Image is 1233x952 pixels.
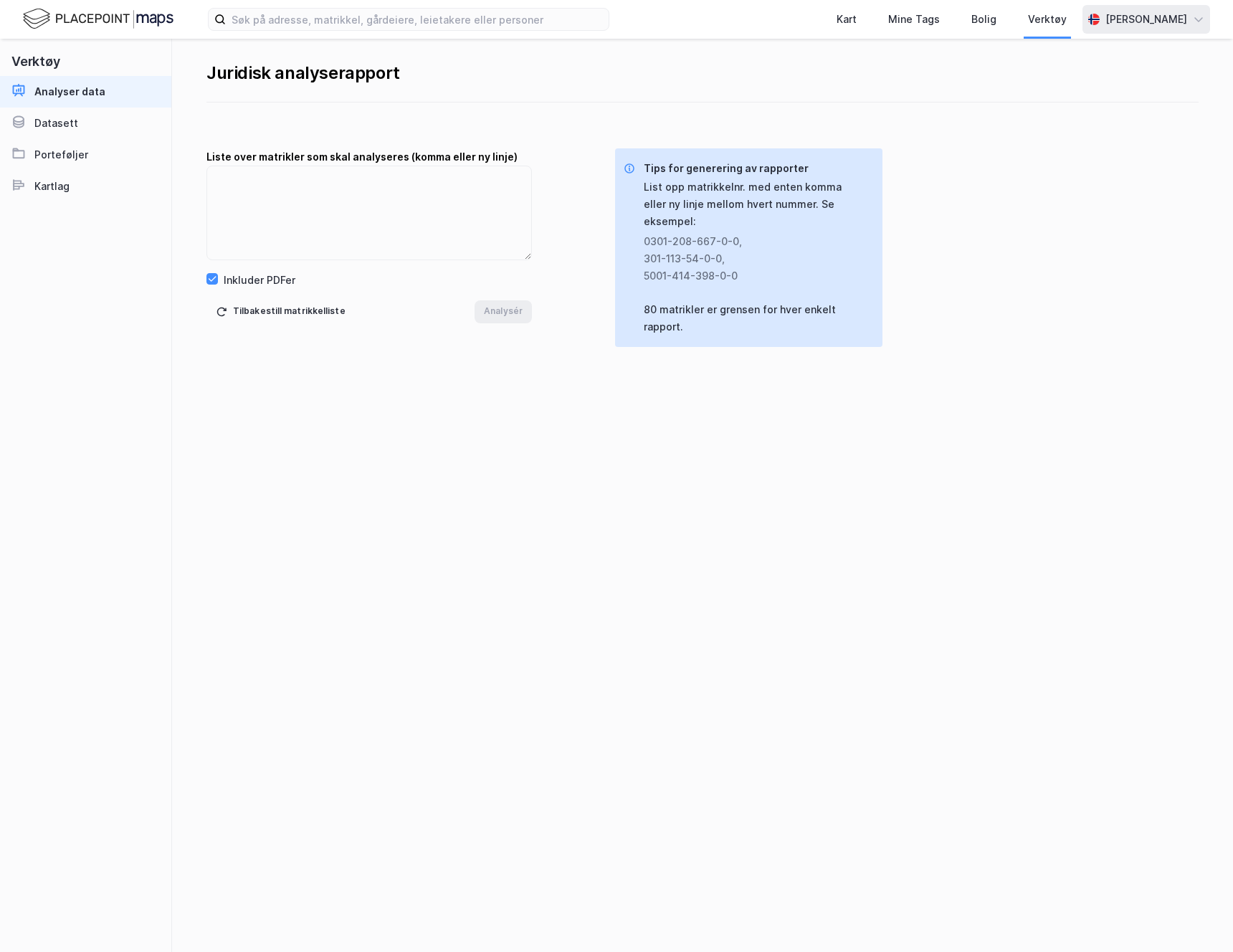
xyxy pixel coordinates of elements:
iframe: Chat Widget [1161,883,1233,952]
div: Kartlag [34,178,70,195]
div: Kontrollprogram for chat [1161,883,1233,952]
div: Bolig [971,11,996,28]
div: 301-113-54-0-0 , [644,250,860,267]
div: Verktøy [1028,11,1067,28]
img: logo.f888ab2527a4732fd821a326f86c7f29.svg [23,6,173,32]
div: [PERSON_NAME] [1105,11,1187,28]
div: Tips for generering av rapporter [644,160,871,177]
div: Kart [837,11,857,28]
div: Analyser data [34,83,105,100]
input: Søk på adresse, matrikkel, gårdeiere, leietakere eller personer [226,9,609,30]
div: List opp matrikkelnr. med enten komma eller ny linje mellom hvert nummer. Se eksempel: 80 matrikl... [644,178,871,335]
div: Porteføljer [34,146,88,163]
div: Mine Tags [888,11,940,28]
div: 5001-414-398-0-0 [644,267,860,285]
div: Liste over matrikler som skal analyseres (komma eller ny linje) [206,148,532,166]
div: Inkluder PDFer [224,272,295,289]
div: Datasett [34,115,78,132]
div: 0301-208-667-0-0 , [644,233,860,250]
button: Tilbakestill matrikkelliste [206,300,355,323]
div: Juridisk analyserapport [206,62,1199,85]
